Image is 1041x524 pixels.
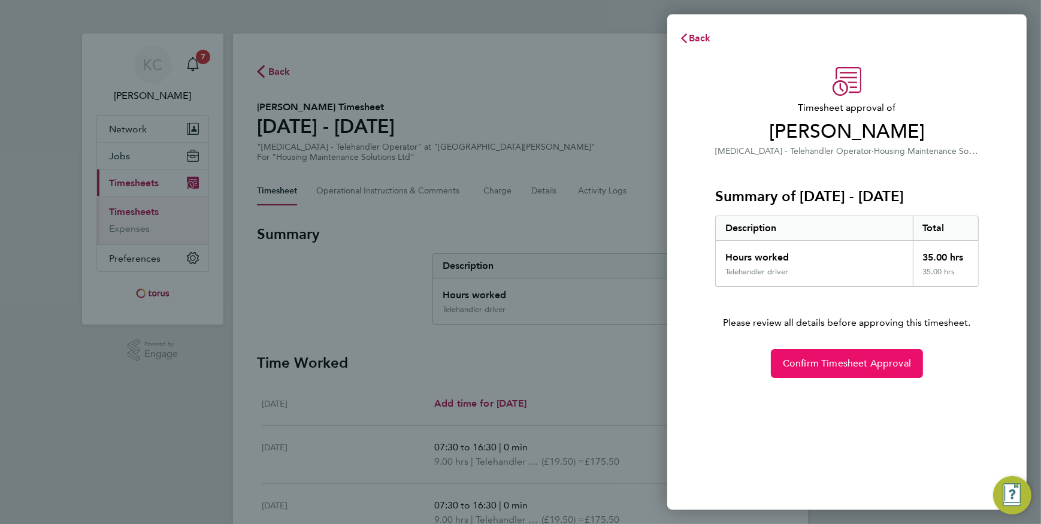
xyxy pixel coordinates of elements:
h3: Summary of [DATE] - [DATE] [715,187,979,206]
span: Back [689,32,711,44]
div: Total [913,216,979,240]
div: Summary of 25 - 31 Aug 2025 [715,216,979,287]
span: · [871,146,874,156]
span: Timesheet approval of [715,101,979,115]
div: 35.00 hrs [913,267,979,286]
p: Please review all details before approving this timesheet. [701,287,993,330]
button: Back [667,26,723,50]
button: Confirm Timesheet Approval [771,349,923,378]
div: Telehandler driver [725,267,788,277]
span: [MEDICAL_DATA] - Telehandler Operator [715,146,871,156]
div: Hours worked [716,241,913,267]
span: [PERSON_NAME] [715,120,979,144]
div: 35.00 hrs [913,241,979,267]
span: Confirm Timesheet Approval [783,358,911,369]
span: Housing Maintenance Solutions Ltd [874,145,1008,156]
div: Description [716,216,913,240]
button: Engage Resource Center [993,476,1031,514]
